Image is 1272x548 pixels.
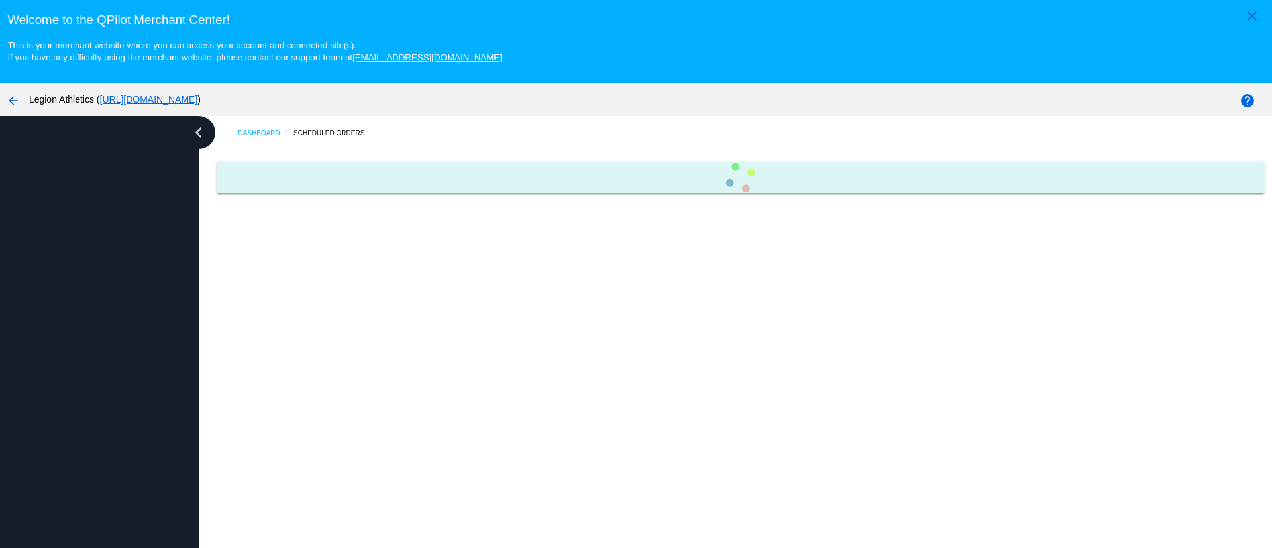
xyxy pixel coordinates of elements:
a: Dashboard [238,123,293,143]
i: chevron_left [188,122,209,143]
mat-icon: close [1244,8,1260,24]
a: [EMAIL_ADDRESS][DOMAIN_NAME] [352,52,502,62]
mat-icon: arrow_back [5,93,21,109]
small: This is your merchant website where you can access your account and connected site(s). If you hav... [7,40,502,62]
a: Scheduled Orders [293,123,376,143]
h3: Welcome to the QPilot Merchant Center! [7,13,1264,27]
span: Legion Athletics ( ) [29,94,201,105]
a: [URL][DOMAIN_NAME] [100,94,198,105]
mat-icon: help [1240,93,1255,109]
